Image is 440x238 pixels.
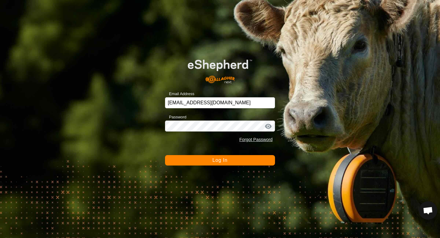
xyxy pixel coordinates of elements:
[165,91,194,97] label: Email Address
[419,201,437,220] div: Open chat
[165,97,275,108] input: Email Address
[212,158,227,163] span: Log In
[165,155,275,165] button: Log In
[239,137,273,142] a: Forgot Password
[165,114,186,120] label: Password
[176,50,264,88] img: E-shepherd Logo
